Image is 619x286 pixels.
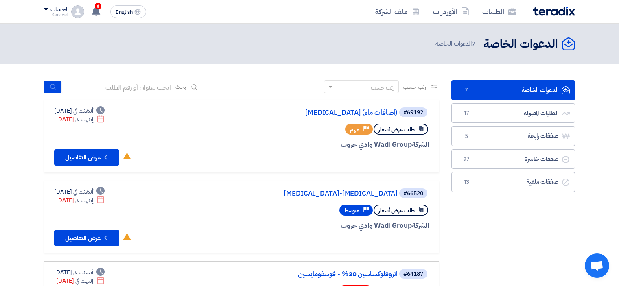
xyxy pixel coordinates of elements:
button: عرض التفاصيل [54,149,119,166]
span: 13 [462,178,471,186]
a: انروفلوكساسين 20% - فوسفومايسين [235,271,398,278]
div: Wadi Group وادي جروب [233,221,429,231]
span: الدعوات الخاصة [435,39,477,48]
span: مهم [350,126,359,133]
span: 17 [462,109,471,118]
span: متوسط [344,207,359,214]
span: 7 [472,39,475,48]
div: #69192 [403,110,423,116]
div: Wadi Group وادي جروب [233,140,429,150]
div: [DATE] [54,268,105,277]
span: 7 [462,86,471,94]
input: ابحث بعنوان أو رقم الطلب [61,81,175,93]
div: [DATE] [54,188,105,196]
span: 27 [462,155,471,164]
button: English [110,5,146,18]
div: #64187 [403,271,423,277]
div: [DATE] [54,107,105,115]
span: إنتهت في [75,277,93,285]
div: [DATE] [56,277,105,285]
a: صفقات رابحة5 [451,126,575,146]
a: صفقات خاسرة27 [451,149,575,169]
div: الحساب [50,6,68,13]
div: #66520 [403,191,423,196]
a: الطلبات المقبولة17 [451,103,575,123]
span: إنتهت في [75,196,93,205]
span: 5 [462,132,471,140]
span: رتب حسب [403,83,426,91]
button: عرض التفاصيل [54,230,119,246]
div: [DATE] [56,196,105,205]
span: أنشئت في [73,268,93,277]
h2: الدعوات الخاصة [483,36,558,52]
span: طلب عرض أسعار [378,207,415,214]
img: profile_test.png [71,5,84,18]
div: [DATE] [56,115,105,124]
a: Open chat [585,253,609,278]
a: ملف الشركة [369,2,427,21]
img: Teradix logo [533,7,575,16]
div: رتب حسب [371,83,394,92]
a: الدعوات الخاصة7 [451,80,575,100]
a: [MEDICAL_DATA] (اضافات ماء) [235,109,398,116]
a: [MEDICAL_DATA]-[MEDICAL_DATA] [235,190,398,197]
a: الطلبات [476,2,523,21]
span: English [116,9,133,15]
a: الأوردرات [427,2,476,21]
span: أنشئت في [73,188,93,196]
span: الشركة [412,140,429,150]
span: الشركة [412,221,429,231]
span: إنتهت في [75,115,93,124]
span: أنشئت في [73,107,93,115]
span: بحث [175,83,186,91]
a: صفقات ملغية13 [451,172,575,192]
span: 6 [95,3,101,9]
div: Kenavet [44,13,68,17]
span: طلب عرض أسعار [378,126,415,133]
